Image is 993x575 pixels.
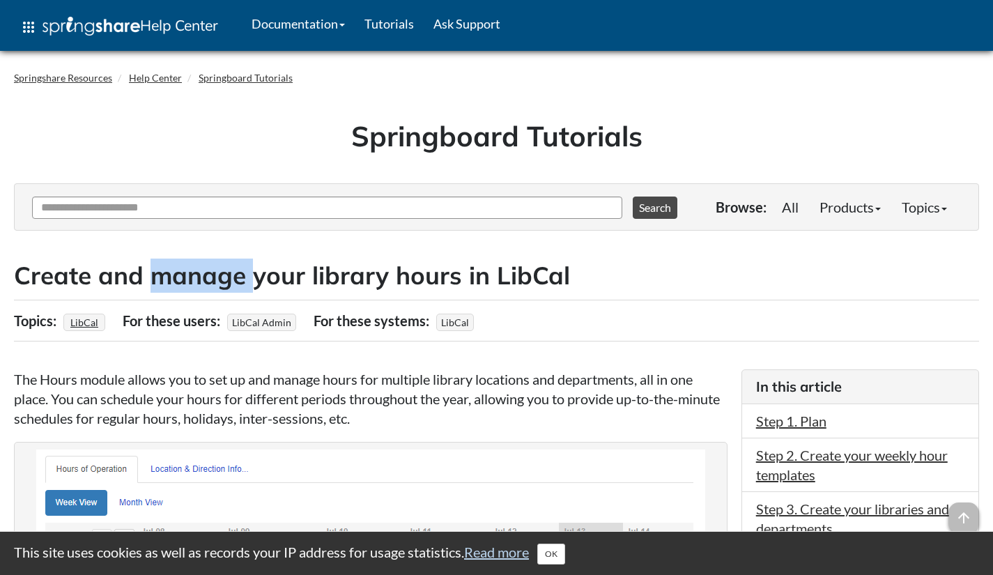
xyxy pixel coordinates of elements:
[756,377,964,397] h3: In this article
[242,6,355,41] a: Documentation
[227,314,296,331] span: LibCal Admin
[20,19,37,36] span: apps
[355,6,424,41] a: Tutorials
[199,72,293,84] a: Springboard Tutorials
[756,500,949,537] a: Step 3. Create your libraries and departments
[14,259,979,293] h2: Create and manage your library hours in LibCal
[129,72,182,84] a: Help Center
[948,503,979,533] span: arrow_upward
[14,307,60,334] div: Topics:
[891,193,957,221] a: Topics
[10,6,228,48] a: apps Help Center
[14,72,112,84] a: Springshare Resources
[14,369,728,428] p: The Hours module allows you to set up and manage hours for multiple library locations and departm...
[123,307,224,334] div: For these users:
[948,504,979,521] a: arrow_upward
[24,116,969,155] h1: Springboard Tutorials
[424,6,510,41] a: Ask Support
[771,193,809,221] a: All
[716,197,767,217] p: Browse:
[756,447,948,483] a: Step 2. Create your weekly hour templates
[140,16,218,34] span: Help Center
[464,544,529,560] a: Read more
[809,193,891,221] a: Products
[537,544,565,565] button: Close
[756,413,826,429] a: Step 1. Plan
[68,312,100,332] a: LibCal
[43,17,140,36] img: Springshare
[633,197,677,219] button: Search
[436,314,474,331] span: LibCal
[314,307,433,334] div: For these systems:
